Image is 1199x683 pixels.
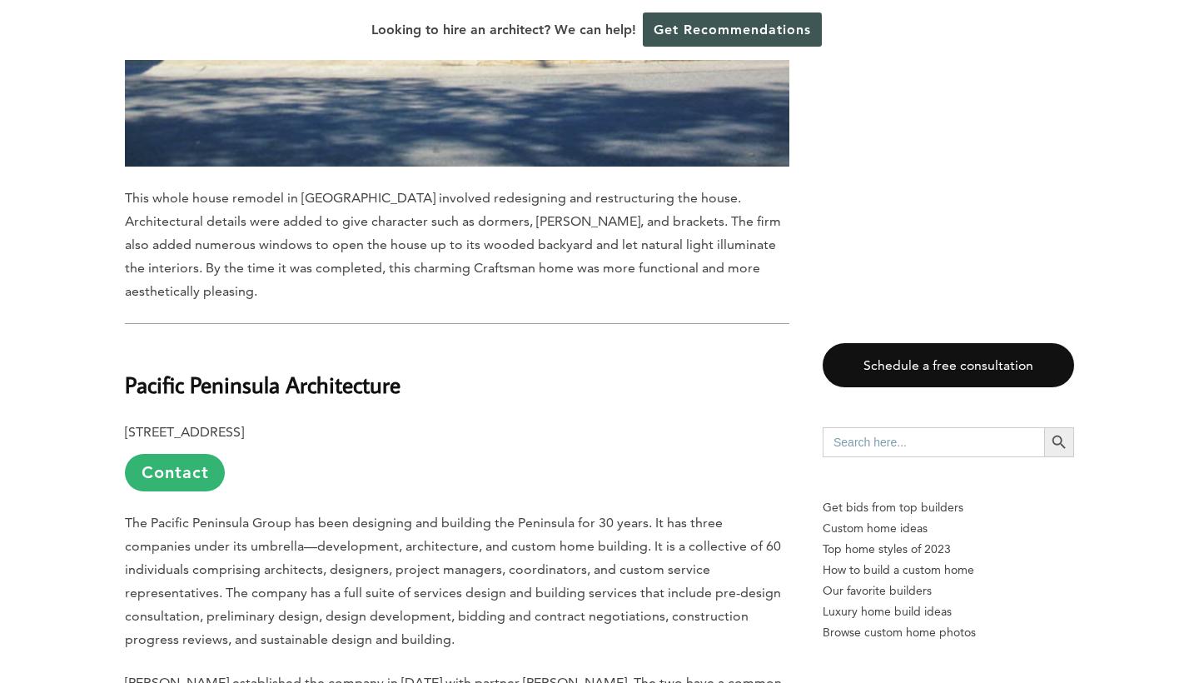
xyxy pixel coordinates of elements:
a: Our favorite builders [823,581,1074,601]
b: [STREET_ADDRESS] [125,424,244,440]
a: Browse custom home photos [823,622,1074,643]
input: Search here... [823,427,1044,457]
a: Top home styles of 2023 [823,539,1074,560]
b: Pacific Peninsula Architecture [125,370,400,399]
a: Schedule a free consultation [823,343,1074,387]
a: Custom home ideas [823,518,1074,539]
a: Get Recommendations [643,12,822,47]
a: Luxury home build ideas [823,601,1074,622]
p: Get bids from top builders [823,497,1074,518]
iframe: Drift Widget Chat Controller [879,563,1179,663]
a: How to build a custom home [823,560,1074,581]
span: This whole house remodel in [GEOGRAPHIC_DATA] involved redesigning and restructuring the house. A... [125,190,781,299]
a: Contact [125,454,225,491]
span: The Pacific Peninsula Group has been designing and building the Peninsula for 30 years. It has th... [125,515,781,647]
svg: Search [1050,433,1068,451]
